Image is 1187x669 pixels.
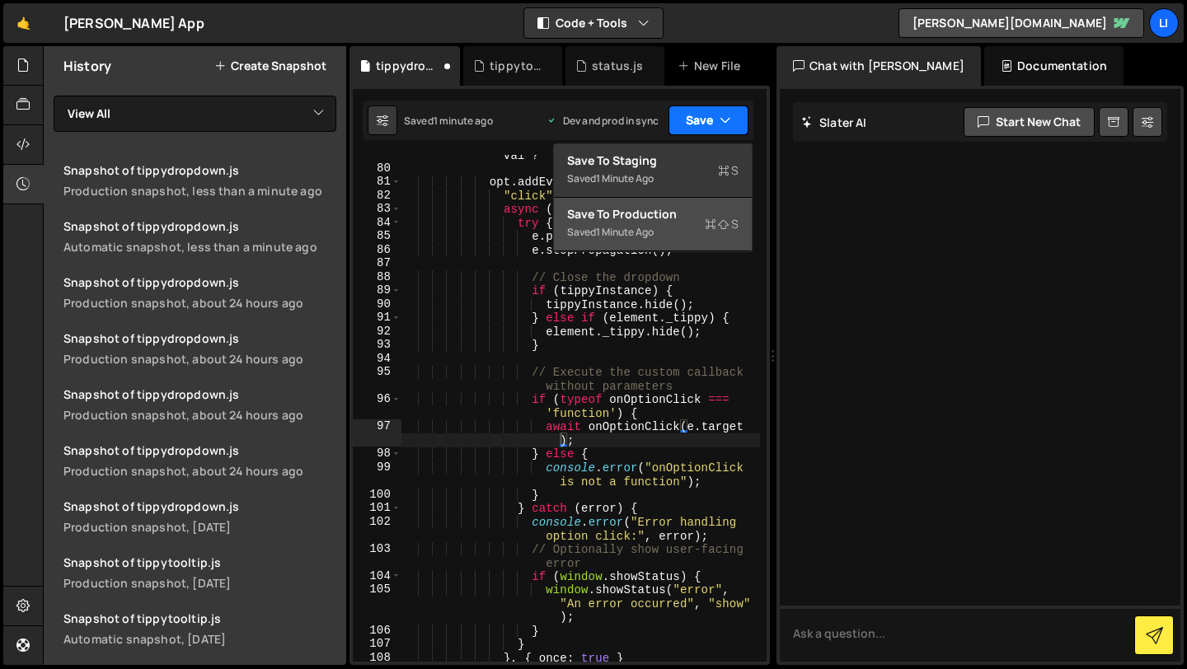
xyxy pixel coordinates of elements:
div: 1 minute ago [596,225,654,239]
div: 102 [353,515,401,542]
div: 101 [353,501,401,515]
a: [PERSON_NAME][DOMAIN_NAME] [898,8,1144,38]
div: 81 [353,175,401,189]
div: tippytooltip.js [490,58,542,74]
div: 89 [353,283,401,297]
div: Automatic snapshot, less than a minute ago [63,239,336,255]
span: S [718,162,739,179]
div: 1 minute ago [434,114,493,128]
div: Snapshot of tippydropdown.js [63,330,336,346]
div: 88 [353,270,401,284]
div: status.js [592,58,643,74]
div: 97 [353,419,401,447]
a: Snapshot of tippytooltip.js Automatic snapshot, [DATE] [54,601,346,657]
div: Snapshot of tippydropdown.js [63,442,336,458]
div: 87 [353,256,401,270]
div: 83 [353,202,401,216]
button: Save to ProductionS Saved1 minute ago [554,198,752,251]
div: Save to Production [567,206,739,222]
div: Snapshot of tippydropdown.js [63,386,336,402]
span: S [705,216,739,232]
div: Production snapshot, about 24 hours ago [63,295,336,311]
div: Production snapshot, about 24 hours ago [63,407,336,423]
div: Saved [567,169,739,189]
div: 105 [353,582,401,624]
div: New File [678,58,747,74]
div: 103 [353,542,401,569]
div: Snapshot of tippydropdown.js [63,274,336,290]
div: Dev and prod in sync [547,114,659,128]
div: 86 [353,243,401,257]
div: 106 [353,624,401,638]
button: Start new chat [964,107,1095,137]
div: 107 [353,637,401,651]
div: Production snapshot, about 24 hours ago [63,351,336,367]
div: Saved [567,222,739,242]
div: Production snapshot, about 24 hours ago [63,463,336,479]
div: 95 [353,365,401,392]
div: Saved [404,114,493,128]
div: 94 [353,352,401,366]
div: Snapshot of tippydropdown.js [63,162,336,178]
div: Production snapshot, [DATE] [63,575,336,591]
h2: Slater AI [801,115,867,130]
div: 99 [353,461,401,488]
div: Chat with [PERSON_NAME] [776,46,981,86]
button: Code + Tools [524,8,663,38]
div: 82 [353,189,401,203]
div: 93 [353,338,401,352]
div: tippydropdown.js [376,58,440,74]
div: Documentation [984,46,1124,86]
a: Snapshot of tippydropdown.js Production snapshot, about 24 hours ago [54,264,346,320]
a: Li [1149,8,1179,38]
div: 84 [353,216,401,230]
div: [PERSON_NAME] App [63,13,204,33]
div: 92 [353,325,401,339]
a: Snapshot of tippydropdown.jsAutomatic snapshot, less than a minute ago [54,208,346,264]
a: 🤙 [3,3,44,43]
div: 100 [353,488,401,502]
div: 108 [353,651,401,665]
a: Snapshot of tippydropdown.js Production snapshot, about 24 hours ago [54,433,346,489]
div: Snapshot of tippydropdown.js [63,498,336,514]
div: 96 [353,392,401,419]
h2: History [63,57,111,75]
div: 104 [353,569,401,583]
div: Snapshot of tippydropdown.js [63,218,336,234]
div: 80 [353,161,401,175]
a: Snapshot of tippytooltip.js Production snapshot, [DATE] [54,545,346,601]
div: Production snapshot, less than a minute ago [63,183,336,199]
a: Snapshot of tippydropdown.js Production snapshot, about 24 hours ago [54,320,346,377]
button: Create Snapshot [214,59,326,73]
a: Snapshot of tippydropdown.js Production snapshot, [DATE] [54,489,346,545]
div: Automatic snapshot, [DATE] [63,631,336,647]
div: Snapshot of tippytooltip.js [63,554,336,570]
div: 90 [353,297,401,311]
a: Snapshot of tippydropdown.jsProduction snapshot, less than a minute ago [54,152,346,208]
button: Save [669,105,748,135]
button: Save to StagingS Saved1 minute ago [554,144,752,198]
a: Snapshot of tippydropdown.js Production snapshot, about 24 hours ago [54,377,346,433]
div: 85 [353,229,401,243]
div: Production snapshot, [DATE] [63,519,336,535]
div: 1 minute ago [596,171,654,185]
div: 91 [353,311,401,325]
div: Snapshot of tippytooltip.js [63,611,336,626]
div: 98 [353,447,401,461]
div: Save to Staging [567,152,739,169]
